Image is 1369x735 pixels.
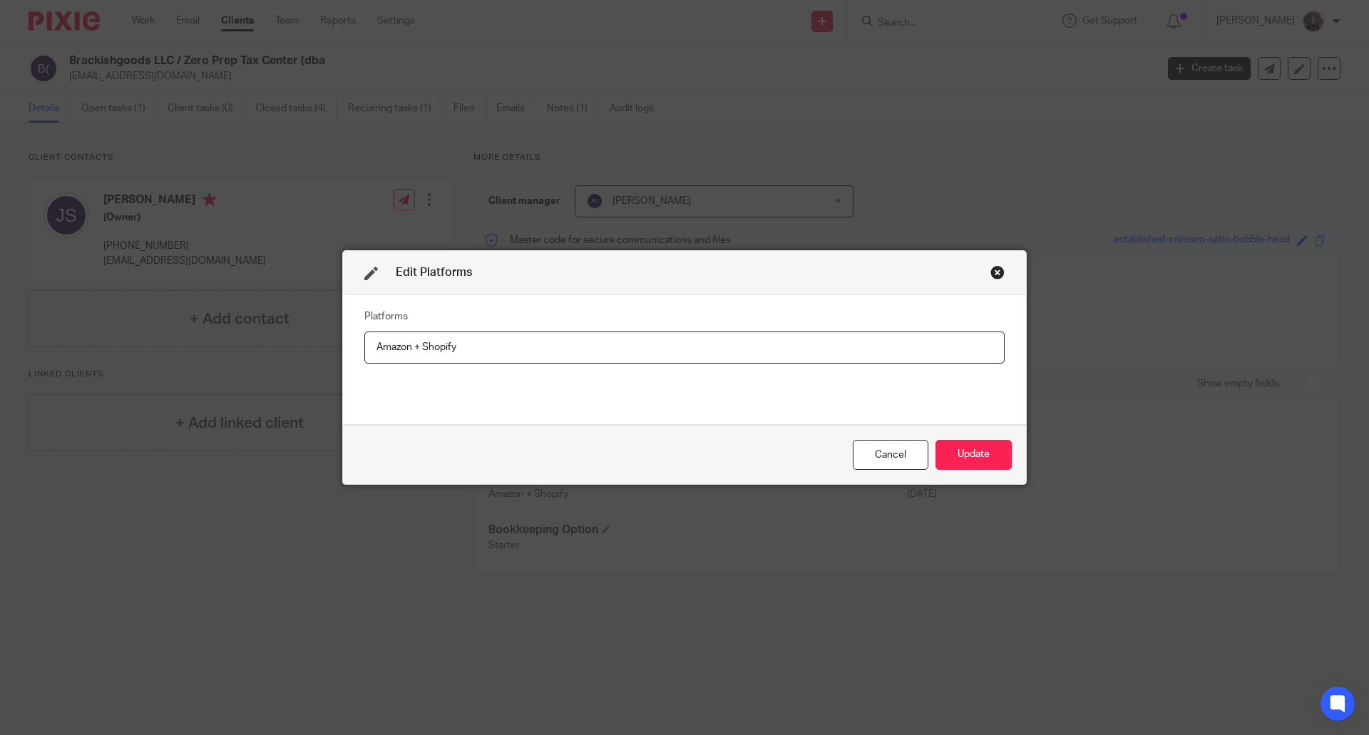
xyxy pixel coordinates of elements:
button: Update [935,440,1012,471]
span: Edit Platforms [396,267,472,278]
div: Close this dialog window [853,440,928,471]
label: Platforms [364,309,408,324]
div: Close this dialog window [990,265,1005,279]
input: Platforms [364,331,1005,364]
